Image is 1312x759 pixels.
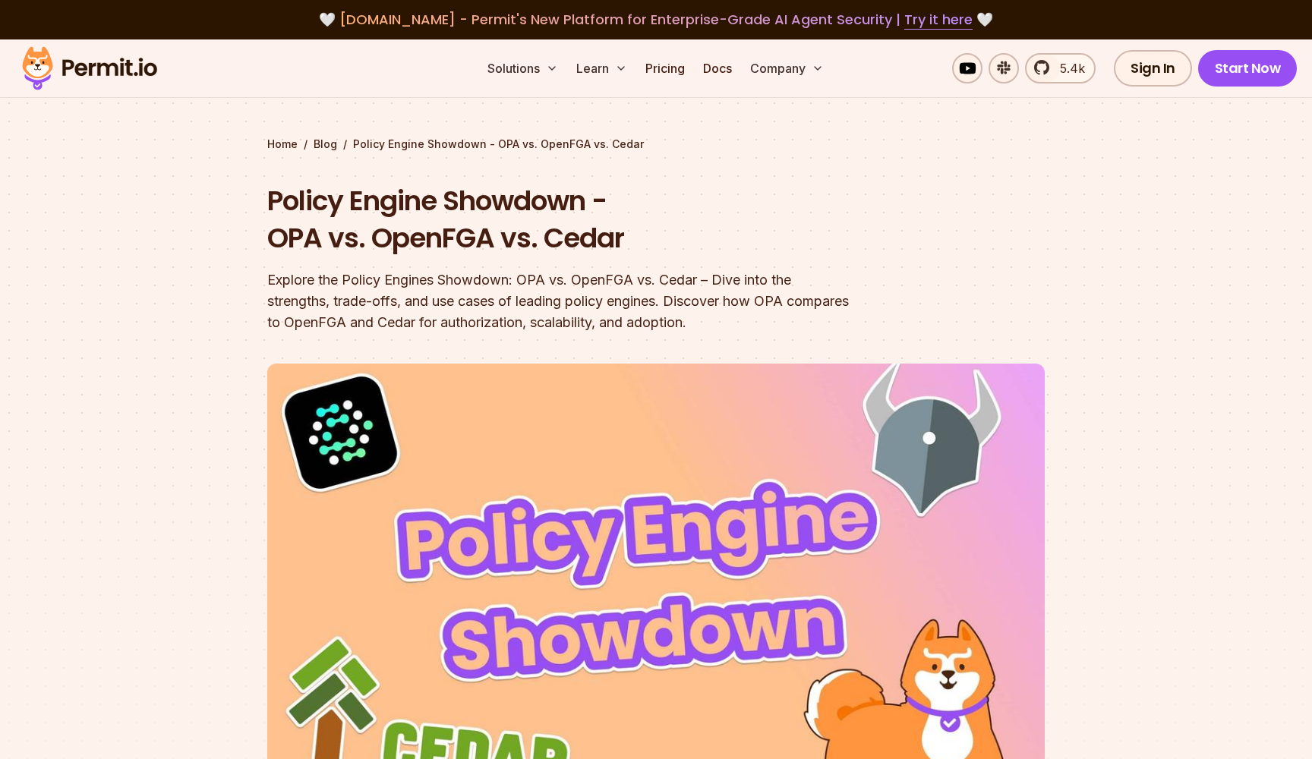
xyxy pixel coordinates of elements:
button: Solutions [481,53,564,83]
a: Start Now [1198,50,1298,87]
a: 5.4k [1025,53,1096,83]
div: / / [267,137,1045,152]
a: Try it here [904,10,973,30]
h1: Policy Engine Showdown - OPA vs. OpenFGA vs. Cedar [267,182,850,257]
a: Docs [697,53,738,83]
span: [DOMAIN_NAME] - Permit's New Platform for Enterprise-Grade AI Agent Security | [339,10,973,29]
img: Permit logo [15,43,164,94]
span: 5.4k [1051,59,1085,77]
div: 🤍 🤍 [36,9,1276,30]
button: Learn [570,53,633,83]
a: Home [267,137,298,152]
a: Blog [314,137,337,152]
div: Explore the Policy Engines Showdown: OPA vs. OpenFGA vs. Cedar – Dive into the strengths, trade-o... [267,269,850,333]
a: Sign In [1114,50,1192,87]
button: Company [744,53,830,83]
a: Pricing [639,53,691,83]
